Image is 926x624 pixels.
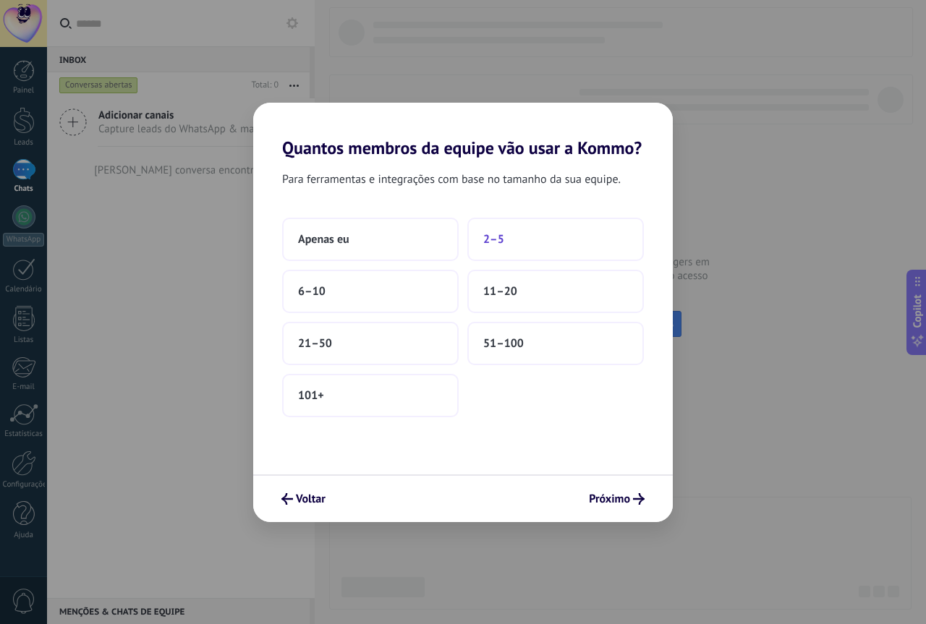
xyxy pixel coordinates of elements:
button: 21–50 [282,322,459,365]
button: 51–100 [467,322,644,365]
span: 2–5 [483,232,504,247]
button: Voltar [275,487,332,511]
button: 101+ [282,374,459,417]
span: 51–100 [483,336,524,351]
button: Próximo [582,487,651,511]
span: 11–20 [483,284,517,299]
h2: Quantos membros da equipe vão usar a Kommo? [253,103,673,158]
span: 21–50 [298,336,332,351]
button: 6–10 [282,270,459,313]
span: Próximo [589,494,630,504]
button: 11–20 [467,270,644,313]
span: 101+ [298,388,324,403]
span: Voltar [296,494,326,504]
span: Apenas eu [298,232,349,247]
span: Para ferramentas e integrações com base no tamanho da sua equipe. [282,170,621,189]
button: Apenas eu [282,218,459,261]
span: 6–10 [298,284,326,299]
button: 2–5 [467,218,644,261]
